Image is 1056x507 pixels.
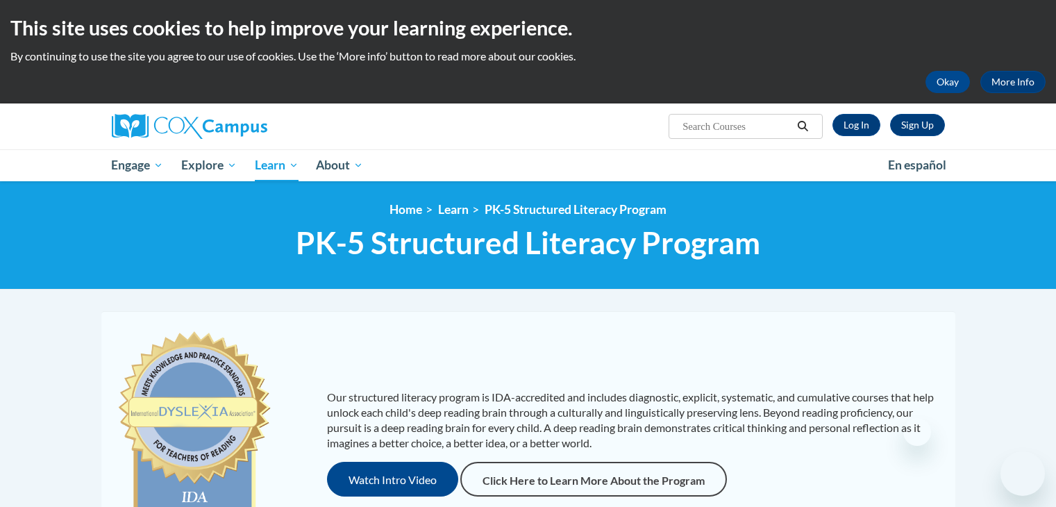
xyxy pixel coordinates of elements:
img: Cox Campus [112,114,267,139]
p: Our structured literacy program is IDA-accredited and includes diagnostic, explicit, systematic, ... [327,390,941,451]
span: About [316,157,363,174]
span: Learn [255,157,299,174]
span: Explore [181,157,237,174]
div: Main menu [91,149,966,181]
a: PK-5 Structured Literacy Program [485,202,667,217]
button: Watch Intro Video [327,462,458,497]
iframe: Close message [903,418,931,446]
a: Learn [246,149,308,181]
span: Engage [111,157,163,174]
a: More Info [980,71,1046,93]
a: En español [879,151,955,180]
a: Cox Campus [112,114,376,139]
a: Register [890,114,945,136]
p: By continuing to use the site you agree to our use of cookies. Use the ‘More info’ button to read... [10,49,1046,64]
h2: This site uses cookies to help improve your learning experience. [10,14,1046,42]
a: About [307,149,372,181]
input: Search Courses [681,118,792,135]
button: Okay [925,71,970,93]
a: Log In [832,114,880,136]
a: Learn [438,202,469,217]
a: Engage [103,149,173,181]
span: PK-5 Structured Literacy Program [296,224,760,261]
a: Explore [172,149,246,181]
a: Home [389,202,422,217]
iframe: Button to launch messaging window [1000,451,1045,496]
button: Search [792,118,813,135]
span: En español [888,158,946,172]
a: Click Here to Learn More About the Program [460,462,727,497]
